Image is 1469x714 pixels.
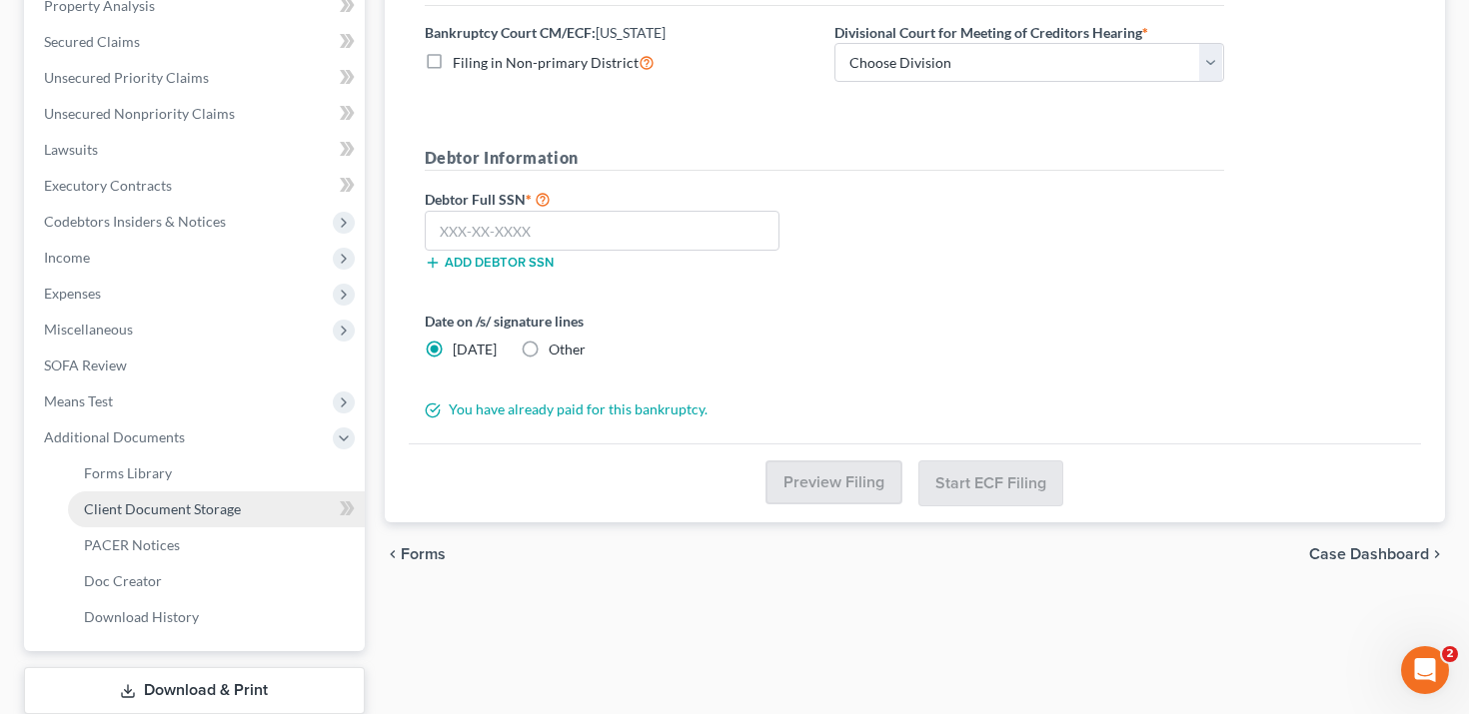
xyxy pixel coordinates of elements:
[1429,546,1445,562] i: chevron_right
[44,321,133,338] span: Miscellaneous
[28,24,365,60] a: Secured Claims
[44,177,172,194] span: Executory Contracts
[425,22,666,43] label: Bankruptcy Court CM/ECF:
[453,341,497,357] span: [DATE]
[28,132,365,168] a: Lawsuits
[415,399,1234,419] div: You have already paid for this bankruptcy.
[84,500,241,517] span: Client Document Storage
[68,455,365,491] a: Forms Library
[24,667,365,714] a: Download & Print
[44,285,101,302] span: Expenses
[68,599,365,635] a: Download History
[596,24,666,41] span: [US_STATE]
[44,428,185,445] span: Additional Documents
[1401,646,1449,694] iframe: Intercom live chat
[385,546,473,562] button: chevron_left Forms
[84,536,180,553] span: PACER Notices
[44,141,98,158] span: Lawsuits
[28,60,365,96] a: Unsecured Priority Claims
[28,96,365,132] a: Unsecured Nonpriority Claims
[44,69,209,86] span: Unsecured Priority Claims
[84,572,162,589] span: Doc Creator
[68,491,365,527] a: Client Document Storage
[425,255,554,271] button: Add debtor SSN
[1442,646,1458,662] span: 2
[918,460,1063,506] button: Start ECF Filing
[765,460,902,504] button: Preview Filing
[68,527,365,563] a: PACER Notices
[1309,546,1429,562] span: Case Dashboard
[1309,546,1445,562] a: Case Dashboard chevron_right
[415,187,824,211] label: Debtor Full SSN
[44,357,127,373] span: SOFA Review
[44,33,140,50] span: Secured Claims
[84,608,199,625] span: Download History
[549,341,586,357] span: Other
[401,546,446,562] span: Forms
[425,211,780,251] input: XXX-XX-XXXX
[425,146,1224,171] h5: Debtor Information
[44,392,113,409] span: Means Test
[44,105,235,122] span: Unsecured Nonpriority Claims
[68,563,365,599] a: Doc Creator
[44,249,90,266] span: Income
[44,213,226,230] span: Codebtors Insiders & Notices
[385,546,401,562] i: chevron_left
[834,22,1148,43] label: Divisional Court for Meeting of Creditors Hearing
[453,54,639,71] span: Filing in Non-primary District
[425,311,814,332] label: Date on /s/ signature lines
[28,348,365,383] a: SOFA Review
[28,168,365,204] a: Executory Contracts
[84,464,172,481] span: Forms Library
